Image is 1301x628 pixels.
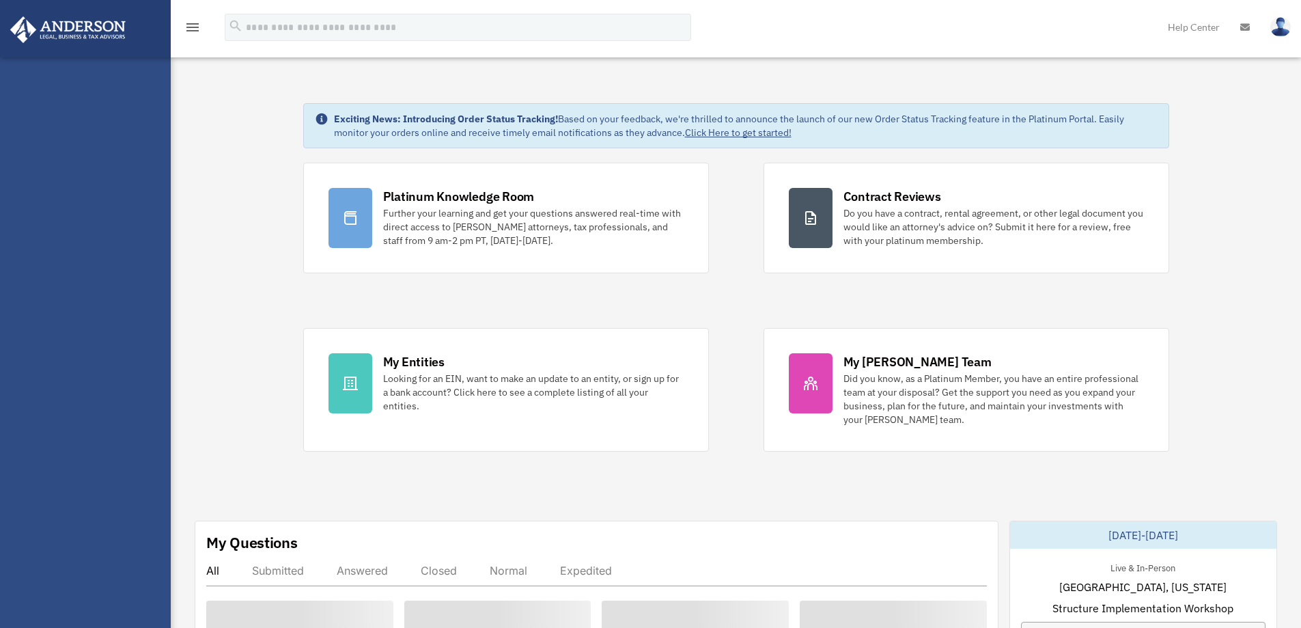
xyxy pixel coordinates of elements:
i: search [228,18,243,33]
div: [DATE]-[DATE] [1010,521,1276,549]
div: Based on your feedback, we're thrilled to announce the launch of our new Order Status Tracking fe... [334,112,1158,139]
div: All [206,564,219,577]
div: Looking for an EIN, want to make an update to an entity, or sign up for a bank account? Click her... [383,372,684,413]
img: Anderson Advisors Platinum Portal [6,16,130,43]
div: Further your learning and get your questions answered real-time with direct access to [PERSON_NAM... [383,206,684,247]
div: Answered [337,564,388,577]
a: Contract Reviews Do you have a contract, rental agreement, or other legal document you would like... [764,163,1169,273]
span: [GEOGRAPHIC_DATA], [US_STATE] [1059,579,1227,595]
a: Click Here to get started! [685,126,792,139]
a: My Entities Looking for an EIN, want to make an update to an entity, or sign up for a bank accoun... [303,328,709,452]
img: User Pic [1270,17,1291,37]
div: Did you know, as a Platinum Member, you have an entire professional team at your disposal? Get th... [843,372,1144,426]
a: My [PERSON_NAME] Team Did you know, as a Platinum Member, you have an entire professional team at... [764,328,1169,452]
div: Closed [421,564,457,577]
div: Expedited [560,564,612,577]
a: Platinum Knowledge Room Further your learning and get your questions answered real-time with dire... [303,163,709,273]
div: Do you have a contract, rental agreement, or other legal document you would like an attorney's ad... [843,206,1144,247]
i: menu [184,19,201,36]
div: Platinum Knowledge Room [383,188,535,205]
div: Contract Reviews [843,188,941,205]
div: My Entities [383,353,445,370]
a: menu [184,24,201,36]
div: Normal [490,564,527,577]
div: My [PERSON_NAME] Team [843,353,992,370]
div: My Questions [206,532,298,553]
strong: Exciting News: Introducing Order Status Tracking! [334,113,558,125]
span: Structure Implementation Workshop [1052,600,1233,616]
div: Live & In-Person [1100,560,1186,574]
div: Submitted [252,564,304,577]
